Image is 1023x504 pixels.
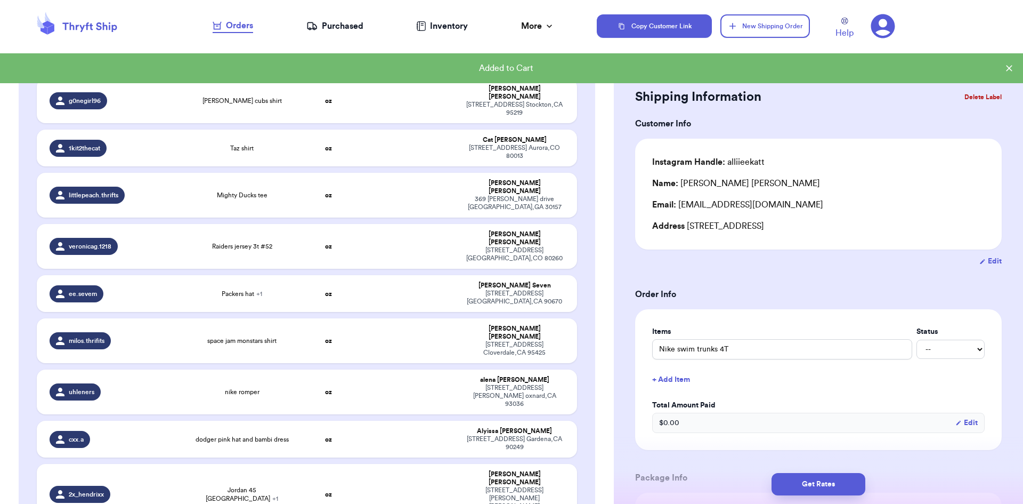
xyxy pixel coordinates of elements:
[222,290,262,298] span: Packers hat
[196,435,289,444] span: dodger pink hat and bambi dress
[465,144,564,160] div: [STREET_ADDRESS] Aurora , CO 80013
[69,290,97,298] span: ee.sevem
[979,256,1002,267] button: Edit
[69,490,104,499] span: 2x_hendrixx
[652,179,678,188] span: Name:
[652,156,765,169] div: alliieekatt
[955,418,978,428] button: Edit
[772,473,865,495] button: Get Rates
[207,337,277,345] span: space jam monstars shirt
[217,191,267,199] span: Mighty Ducks tee
[597,14,712,38] button: Copy Customer Link
[652,201,676,209] span: Email:
[416,20,468,33] a: Inventory
[916,326,985,337] label: Status
[256,291,262,297] span: + 1
[465,195,564,211] div: 369 [PERSON_NAME] drive [GEOGRAPHIC_DATA] , GA 30157
[652,158,725,166] span: Instagram Handle:
[69,97,101,105] span: g0negirl96
[213,19,253,33] a: Orders
[652,400,985,411] label: Total Amount Paid
[635,288,1002,301] h3: Order Info
[69,191,118,199] span: littlepeach.thrifts
[465,136,564,144] div: Cat [PERSON_NAME]
[306,20,363,33] a: Purchased
[720,14,810,38] button: New Shipping Order
[465,179,564,195] div: [PERSON_NAME] [PERSON_NAME]
[635,117,1002,130] h3: Customer Info
[325,491,332,498] strong: oz
[652,222,685,230] span: Address
[648,368,989,391] button: + Add Item
[272,495,278,502] span: + 1
[213,19,253,32] div: Orders
[521,20,555,33] div: More
[465,325,564,341] div: [PERSON_NAME] [PERSON_NAME]
[652,198,985,211] div: [EMAIL_ADDRESS][DOMAIN_NAME]
[325,98,332,104] strong: oz
[465,230,564,246] div: [PERSON_NAME] [PERSON_NAME]
[194,486,290,503] span: Jordan 45 [GEOGRAPHIC_DATA]
[652,220,985,233] div: [STREET_ADDRESS]
[465,427,564,435] div: Alyissa [PERSON_NAME]
[465,282,564,290] div: [PERSON_NAME] Seven
[652,177,820,190] div: [PERSON_NAME] [PERSON_NAME]
[325,389,332,395] strong: oz
[202,97,282,105] span: [PERSON_NAME] cubs shirt
[225,388,259,396] span: nike romper
[325,338,332,344] strong: oz
[835,27,854,39] span: Help
[212,242,272,251] span: Raiders jersey 3t #52
[325,291,332,297] strong: oz
[659,418,679,428] span: $ 0.00
[465,85,564,101] div: [PERSON_NAME] [PERSON_NAME]
[69,337,104,345] span: milos.thrifits
[465,470,564,486] div: [PERSON_NAME] [PERSON_NAME]
[465,101,564,117] div: [STREET_ADDRESS] Stockton , CA 95219
[325,192,332,198] strong: oz
[9,62,1004,75] div: Added to Cart
[465,246,564,262] div: [STREET_ADDRESS] [GEOGRAPHIC_DATA] , CO 80260
[465,384,564,408] div: [STREET_ADDRESS][PERSON_NAME] oxnard , CA 93036
[230,144,254,153] span: Taz shirt
[465,435,564,451] div: [STREET_ADDRESS] Gardena , CA 90249
[325,436,332,443] strong: oz
[960,85,1006,109] button: Delete Label
[325,243,332,250] strong: oz
[635,89,761,106] h2: Shipping Information
[465,341,564,357] div: [STREET_ADDRESS] Cloverdale , CA 95425
[652,326,912,337] label: Items
[325,145,332,151] strong: oz
[465,376,564,384] div: alena [PERSON_NAME]
[69,242,111,251] span: veronicag.1218
[835,18,854,39] a: Help
[465,290,564,306] div: [STREET_ADDRESS] [GEOGRAPHIC_DATA] , CA 90670
[69,388,94,396] span: uhleners
[69,144,100,153] span: 1kit2thecat
[69,435,84,444] span: cxx.a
